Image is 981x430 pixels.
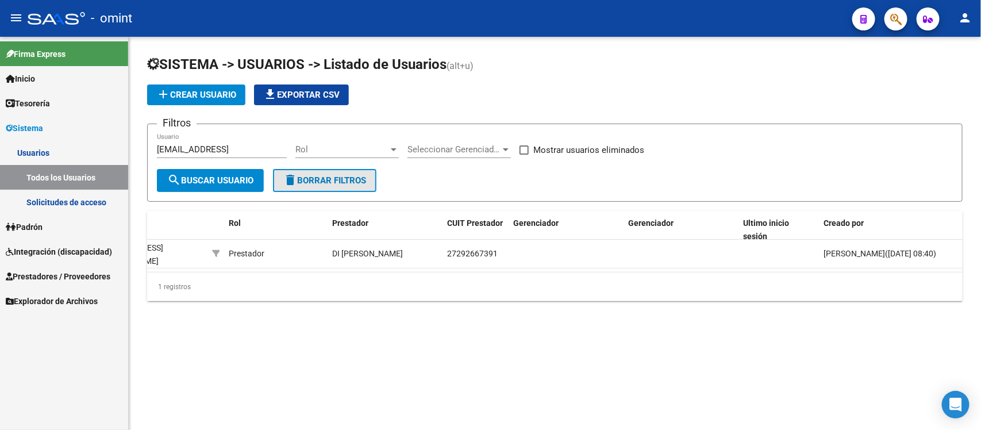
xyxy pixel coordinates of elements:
button: Buscar Usuario [157,169,264,192]
span: Exportar CSV [263,90,340,100]
span: Prestador [332,218,368,228]
button: Borrar Filtros [273,169,376,192]
span: DI [PERSON_NAME] [332,249,403,258]
datatable-header-cell: Ultimo inicio sesión [738,211,819,249]
mat-icon: add [156,87,170,101]
span: Prestadores / Proveedores [6,270,110,283]
span: (alt+u) [447,60,474,71]
div: Open Intercom Messenger [942,391,970,419]
span: Padrón [6,221,43,233]
datatable-header-cell: Email [93,211,207,249]
span: Buscar Usuario [167,175,253,186]
span: Tesorería [6,97,50,110]
datatable-header-cell: Creado por [819,211,963,249]
span: Gerenciador [513,218,559,228]
mat-icon: menu [9,11,23,25]
span: Seleccionar Gerenciador [407,144,501,155]
span: Crear Usuario [156,90,236,100]
span: Mostrar usuarios eliminados [533,143,644,157]
datatable-header-cell: Gerenciador [624,211,738,249]
mat-icon: person [958,11,972,25]
mat-icon: file_download [263,87,277,101]
button: Exportar CSV [254,85,349,105]
datatable-header-cell: Prestador [328,211,443,249]
button: Crear Usuario [147,85,245,105]
div: 1 registros [147,272,963,301]
span: [PERSON_NAME] [824,249,885,258]
datatable-header-cell: CUIT Prestador [443,211,509,249]
span: SISTEMA -> USUARIOS -> Listado de Usuarios [147,56,447,72]
span: Rol [295,144,388,155]
span: Creado por [824,218,864,228]
h3: Filtros [157,115,197,131]
datatable-header-cell: Gerenciador [509,211,624,249]
span: Gerenciador [628,218,674,228]
span: - omint [91,6,132,31]
span: Inicio [6,72,35,85]
mat-icon: search [167,173,181,187]
span: 27292667391 [447,249,498,258]
span: Borrar Filtros [283,175,366,186]
span: Ultimo inicio sesión [743,218,789,241]
datatable-header-cell: Rol [224,211,328,249]
span: Rol [229,218,241,228]
span: Explorador de Archivos [6,295,98,308]
mat-icon: delete [283,173,297,187]
div: Prestador [229,247,264,260]
span: ([DATE] 08:40) [885,249,936,258]
span: CUIT Prestador [447,218,503,228]
span: Integración (discapacidad) [6,245,112,258]
span: Sistema [6,122,43,135]
span: Firma Express [6,48,66,60]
